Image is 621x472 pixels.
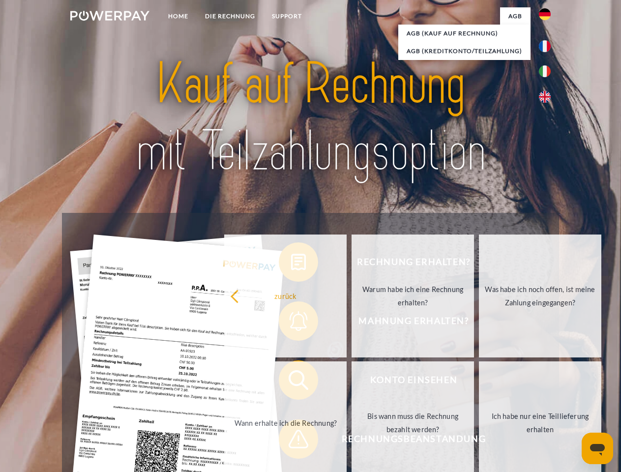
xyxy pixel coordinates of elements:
a: DIE RECHNUNG [197,7,264,25]
div: Warum habe ich eine Rechnung erhalten? [357,283,468,309]
img: fr [539,40,551,52]
img: title-powerpay_de.svg [94,47,527,188]
a: AGB (Kreditkonto/Teilzahlung) [398,42,531,60]
div: Wann erhalte ich die Rechnung? [230,416,341,429]
img: en [539,91,551,103]
a: Was habe ich noch offen, ist meine Zahlung eingegangen? [479,235,601,357]
img: logo-powerpay-white.svg [70,11,149,21]
div: zurück [230,289,341,302]
img: it [539,65,551,77]
div: Ich habe nur eine Teillieferung erhalten [485,410,595,436]
img: de [539,8,551,20]
a: SUPPORT [264,7,310,25]
div: Bis wann muss die Rechnung bezahlt werden? [357,410,468,436]
iframe: Schaltfläche zum Öffnen des Messaging-Fensters [582,433,613,464]
a: AGB (Kauf auf Rechnung) [398,25,531,42]
a: Home [160,7,197,25]
div: Was habe ich noch offen, ist meine Zahlung eingegangen? [485,283,595,309]
a: agb [500,7,531,25]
